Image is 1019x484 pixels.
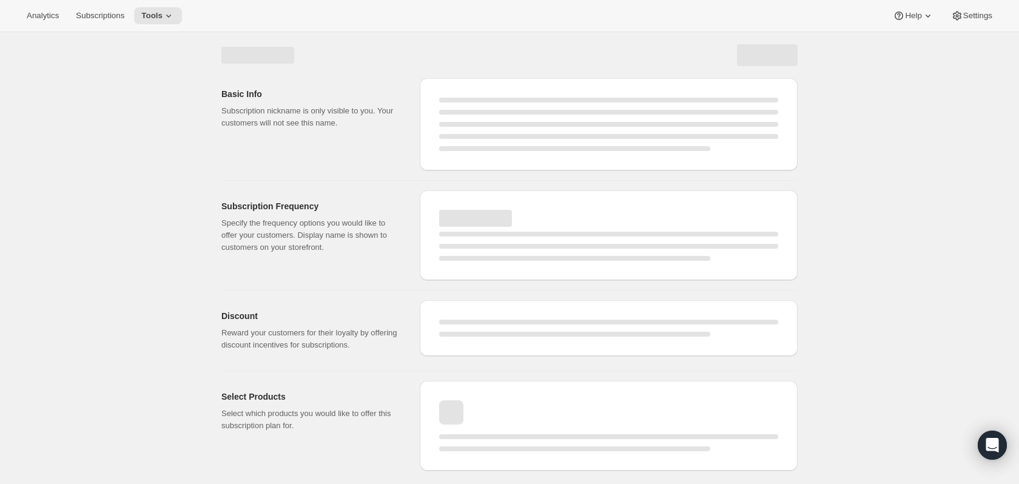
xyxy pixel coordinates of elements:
button: Help [886,7,941,24]
p: Reward your customers for their loyalty by offering discount incentives for subscriptions. [221,327,400,351]
p: Specify the frequency options you would like to offer your customers. Display name is shown to cu... [221,217,400,254]
h2: Subscription Frequency [221,200,400,212]
span: Tools [141,11,163,21]
div: Open Intercom Messenger [978,431,1007,460]
button: Settings [944,7,1000,24]
span: Help [905,11,921,21]
span: Settings [963,11,992,21]
span: Analytics [27,11,59,21]
span: Subscriptions [76,11,124,21]
button: Tools [134,7,182,24]
h2: Basic Info [221,88,400,100]
p: Select which products you would like to offer this subscription plan for. [221,408,400,432]
p: Subscription nickname is only visible to you. Your customers will not see this name. [221,105,400,129]
div: Page loading [207,32,812,476]
h2: Select Products [221,391,400,403]
h2: Discount [221,310,400,322]
button: Analytics [19,7,66,24]
button: Subscriptions [69,7,132,24]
